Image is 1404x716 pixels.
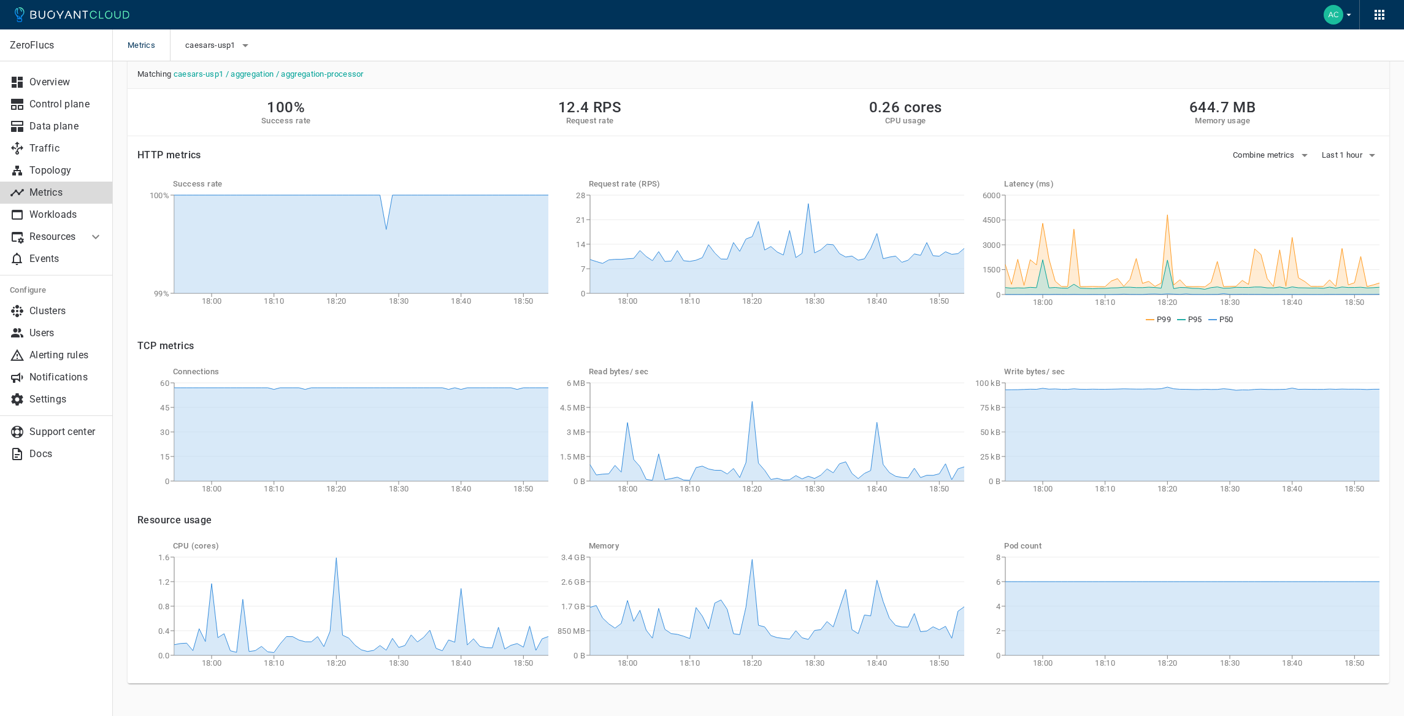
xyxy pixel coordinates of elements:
[983,215,1000,225] tspan: 4500
[1233,150,1297,160] span: Combine metrics
[869,99,942,116] h2: 0.26 cores
[10,285,103,295] h5: Configure
[996,651,1000,660] tspan: 0
[1322,146,1379,164] button: Last 1 hour
[1220,484,1240,493] tspan: 18:30
[566,428,585,437] tspan: 3 MB
[137,149,201,161] h4: HTTP metrics
[261,116,311,126] h5: Success rate
[128,29,170,61] span: Metrics
[1345,298,1365,307] tspan: 18:50
[29,426,103,438] p: Support center
[1283,484,1303,493] tspan: 18:40
[158,626,170,636] tspan: 0.4
[1219,315,1233,324] span: P50
[580,264,585,274] tspan: 7
[1189,99,1256,116] h2: 644.7 MB
[1157,315,1171,324] span: P99
[451,658,471,668] tspan: 18:40
[996,626,1000,636] tspan: 2
[173,179,548,189] h5: Success rate
[158,577,169,587] tspan: 1.2
[29,164,103,177] p: Topology
[1220,298,1240,307] tspan: 18:30
[389,658,409,668] tspan: 18:30
[389,296,409,306] tspan: 18:30
[29,371,103,383] p: Notifications
[1189,116,1256,126] h5: Memory usage
[160,452,169,461] tspan: 15
[742,658,762,668] tspan: 18:20
[867,658,887,668] tspan: 18:40
[513,658,534,668] tspan: 18:50
[158,602,169,611] tspan: 0.8
[1157,298,1178,307] tspan: 18:20
[989,477,1000,486] tspan: 0 B
[573,477,585,486] tspan: 0 B
[29,349,103,361] p: Alerting rules
[29,98,103,110] p: Control plane
[326,296,347,306] tspan: 18:20
[29,231,79,243] p: Resources
[451,296,471,306] tspan: 18:40
[558,116,621,126] h5: Request rate
[1004,367,1379,377] h5: Write bytes / sec
[983,191,1000,200] tspan: 6000
[1283,658,1303,668] tspan: 18:40
[558,99,621,116] h2: 12.4 RPS
[1033,484,1053,493] tspan: 18:00
[513,484,534,493] tspan: 18:50
[1004,179,1379,189] h5: Latency (ms)
[1220,658,1240,668] tspan: 18:30
[150,191,169,200] tspan: 100%
[617,484,637,493] tspan: 18:00
[560,403,585,412] tspan: 4.5 MB
[185,40,238,50] span: caesars-usp1
[996,602,1001,611] tspan: 4
[867,484,887,493] tspan: 18:40
[560,452,585,461] tspan: 1.5 MB
[160,403,169,412] tspan: 45
[976,379,1001,388] tspan: 100 kB
[561,553,585,562] tspan: 3.4 GB
[804,658,824,668] tspan: 18:30
[29,76,103,88] p: Overview
[804,484,824,493] tspan: 18:30
[1095,484,1116,493] tspan: 18:10
[561,577,585,587] tspan: 2.6 GB
[680,484,700,493] tspan: 18:10
[983,265,1000,274] tspan: 1500
[128,60,1389,88] span: Matching
[29,448,103,460] p: Docs
[869,116,942,126] h5: CPU usage
[1322,150,1365,160] span: Last 1 hour
[996,290,1000,299] tspan: 0
[742,484,762,493] tspan: 18:20
[158,553,169,562] tspan: 1.6
[589,179,964,189] h5: Request rate (RPS)
[451,484,471,493] tspan: 18:40
[589,367,964,377] h5: Read bytes / sec
[202,296,222,306] tspan: 18:00
[1157,658,1178,668] tspan: 18:20
[264,658,284,668] tspan: 18:10
[573,651,585,660] tspan: 0 B
[1004,541,1379,551] h5: Pod count
[1345,484,1365,493] tspan: 18:50
[389,484,409,493] tspan: 18:30
[1033,298,1053,307] tspan: 18:00
[680,658,700,668] tspan: 18:10
[1033,658,1053,668] tspan: 18:00
[617,658,637,668] tspan: 18:00
[983,241,1000,250] tspan: 3000
[29,327,103,339] p: Users
[158,651,169,660] tspan: 0.0
[580,289,585,298] tspan: 0
[1157,484,1178,493] tspan: 18:20
[980,428,1001,437] tspan: 50 kB
[513,296,534,306] tspan: 18:50
[185,36,253,55] button: caesars-usp1
[1233,146,1312,164] button: Combine metrics
[137,340,1379,352] h4: TCP metrics
[576,191,585,200] tspan: 28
